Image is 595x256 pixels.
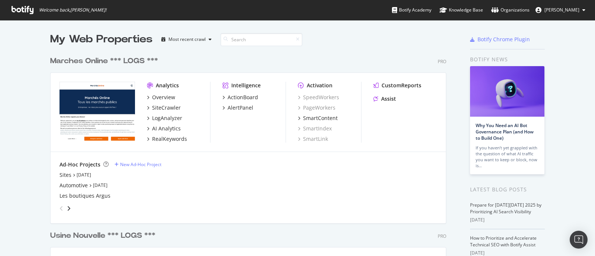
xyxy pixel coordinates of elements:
[59,182,88,189] a: Automotive
[156,82,179,89] div: Analytics
[93,182,107,188] a: [DATE]
[147,94,175,101] a: Overview
[470,55,545,64] div: Botify news
[221,33,302,46] input: Search
[530,4,591,16] button: [PERSON_NAME]
[152,114,182,122] div: LogAnalyzer
[228,104,253,111] div: AlertPanel
[470,36,530,43] a: Botify Chrome Plugin
[152,125,181,132] div: AI Analytics
[231,82,261,89] div: Intelligence
[59,82,135,142] img: www.marchesonline.com
[50,32,152,47] div: My Web Properties
[120,161,161,168] div: New Ad-Hoc Project
[59,192,110,200] a: Les boutiques Argus
[147,104,181,111] a: SiteCrawler
[470,66,544,117] img: Why You Need an AI Bot Governance Plan (and How to Build One)
[307,82,332,89] div: Activation
[476,122,534,141] a: Why You Need an AI Bot Governance Plan (and How to Build One)
[168,37,206,42] div: Most recent crawl
[152,135,187,143] div: RealKeywords
[39,7,106,13] span: Welcome back, [PERSON_NAME] !
[298,104,335,111] a: PageWorkers
[222,94,258,101] a: ActionBoard
[303,114,338,122] div: SmartContent
[152,104,181,111] div: SiteCrawler
[381,95,396,103] div: Assist
[147,125,181,132] a: AI Analytics
[373,82,421,89] a: CustomReports
[373,95,396,103] a: Assist
[298,125,332,132] a: SmartIndex
[298,135,328,143] a: SmartLink
[491,6,530,14] div: Organizations
[77,172,91,178] a: [DATE]
[147,114,182,122] a: LogAnalyzer
[222,104,253,111] a: AlertPanel
[66,205,71,212] div: angle-right
[570,231,588,249] div: Open Intercom Messenger
[477,36,530,43] div: Botify Chrome Plugin
[470,235,537,248] a: How to Prioritize and Accelerate Technical SEO with Botify Assist
[59,161,100,168] div: Ad-Hoc Projects
[115,161,161,168] a: New Ad-Hoc Project
[438,233,446,239] div: Pro
[440,6,483,14] div: Knowledge Base
[470,217,545,223] div: [DATE]
[470,202,541,215] a: Prepare for [DATE][DATE] 2025 by Prioritizing AI Search Visibility
[298,94,339,101] a: SpeedWorkers
[57,202,66,214] div: angle-left
[59,171,71,179] a: Sites
[298,114,338,122] a: SmartContent
[158,33,215,45] button: Most recent crawl
[476,145,539,169] div: If you haven’t yet grappled with the question of what AI traffic you want to keep or block, now is…
[152,94,175,101] div: Overview
[470,185,545,194] div: Latest Blog Posts
[544,7,579,13] span: Quentin Arnold
[438,58,446,65] div: Pro
[382,82,421,89] div: CustomReports
[147,135,187,143] a: RealKeywords
[228,94,258,101] div: ActionBoard
[392,6,431,14] div: Botify Academy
